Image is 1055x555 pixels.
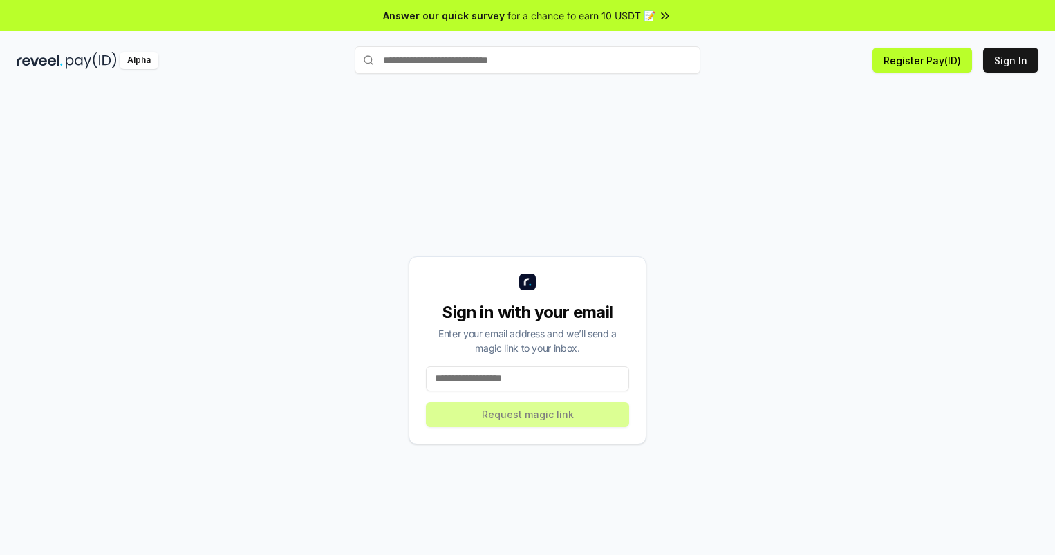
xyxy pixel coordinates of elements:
div: Alpha [120,52,158,69]
span: Answer our quick survey [383,8,505,23]
div: Enter your email address and we’ll send a magic link to your inbox. [426,326,629,355]
img: reveel_dark [17,52,63,69]
img: logo_small [519,274,536,290]
div: Sign in with your email [426,301,629,323]
span: for a chance to earn 10 USDT 📝 [507,8,655,23]
button: Sign In [983,48,1038,73]
img: pay_id [66,52,117,69]
button: Register Pay(ID) [872,48,972,73]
